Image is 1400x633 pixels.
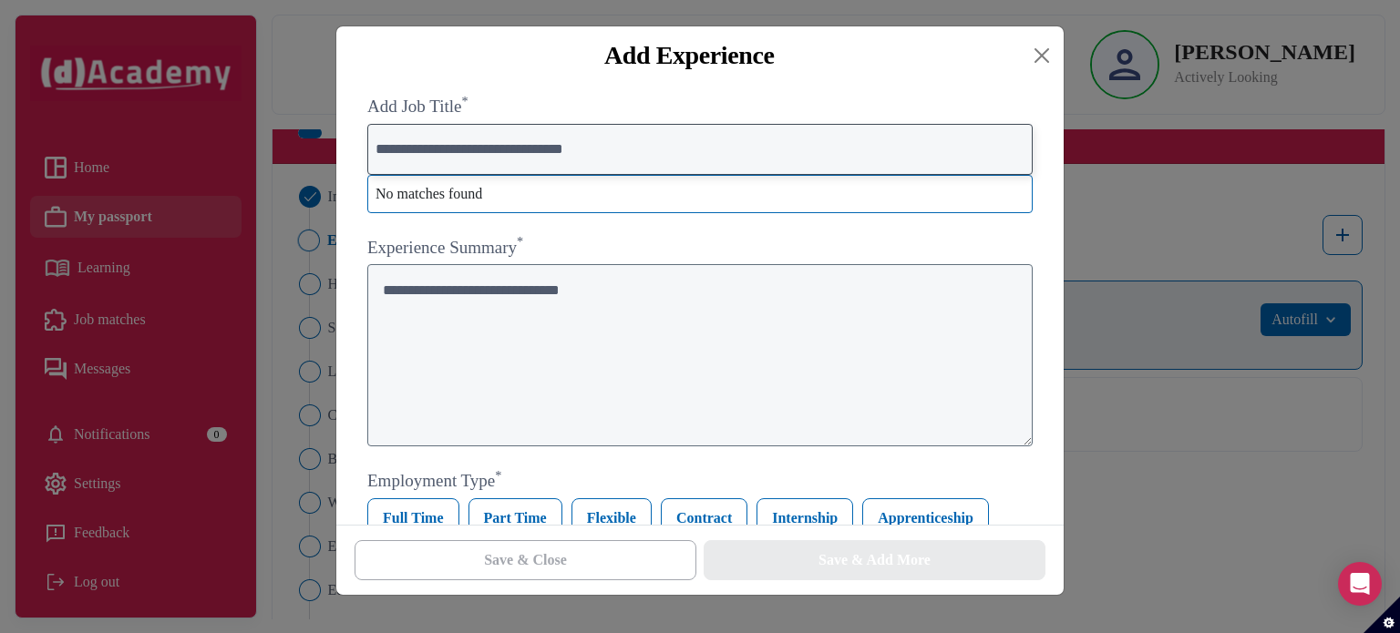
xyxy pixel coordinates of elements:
[862,498,989,538] label: Apprenticeship
[351,41,1027,70] div: Add Experience
[484,549,567,571] div: Save & Close
[571,498,652,538] label: Flexible
[367,468,1033,495] label: Employment Type
[355,540,696,580] button: Save & Close
[1364,597,1400,633] button: Set cookie preferences
[818,549,931,571] div: Save & Add More
[367,94,1033,120] label: Add Job Title
[1338,562,1382,606] div: Open Intercom Messenger
[367,235,1033,261] label: Experience Summary
[367,498,459,538] label: Full Time
[468,498,562,538] label: Part Time
[368,176,1032,212] div: No matches found
[1027,41,1056,70] button: Close
[704,540,1045,580] button: Save & Add More
[757,498,853,538] label: Internship
[661,498,747,538] label: Contract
